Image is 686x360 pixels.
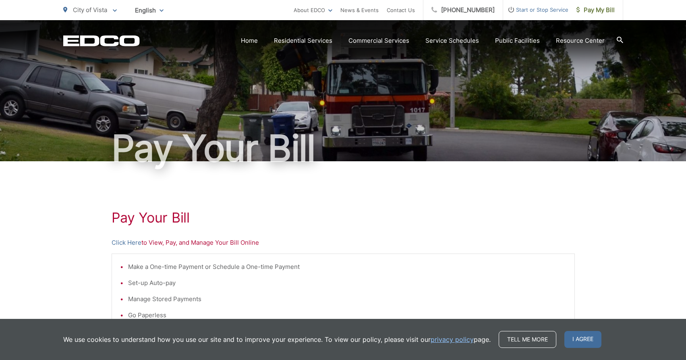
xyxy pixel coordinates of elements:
a: Public Facilities [495,36,540,46]
p: We use cookies to understand how you use our site and to improve your experience. To view our pol... [63,335,491,344]
span: English [129,3,170,17]
p: to View, Pay, and Manage Your Bill Online [112,238,575,248]
a: Resource Center [556,36,605,46]
a: Click Here [112,238,141,248]
li: Go Paperless [128,310,566,320]
a: News & Events [340,5,379,15]
a: Tell me more [499,331,556,348]
a: Service Schedules [425,36,479,46]
a: Home [241,36,258,46]
h1: Pay Your Bill [63,128,623,169]
li: Set-up Auto-pay [128,278,566,288]
a: Contact Us [387,5,415,15]
h1: Pay Your Bill [112,210,575,226]
li: Make a One-time Payment or Schedule a One-time Payment [128,262,566,272]
a: Residential Services [274,36,332,46]
li: Manage Stored Payments [128,294,566,304]
a: EDCD logo. Return to the homepage. [63,35,140,46]
span: City of Vista [73,6,107,14]
a: privacy policy [431,335,474,344]
a: Commercial Services [348,36,409,46]
span: Pay My Bill [576,5,615,15]
span: I agree [564,331,601,348]
a: About EDCO [294,5,332,15]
